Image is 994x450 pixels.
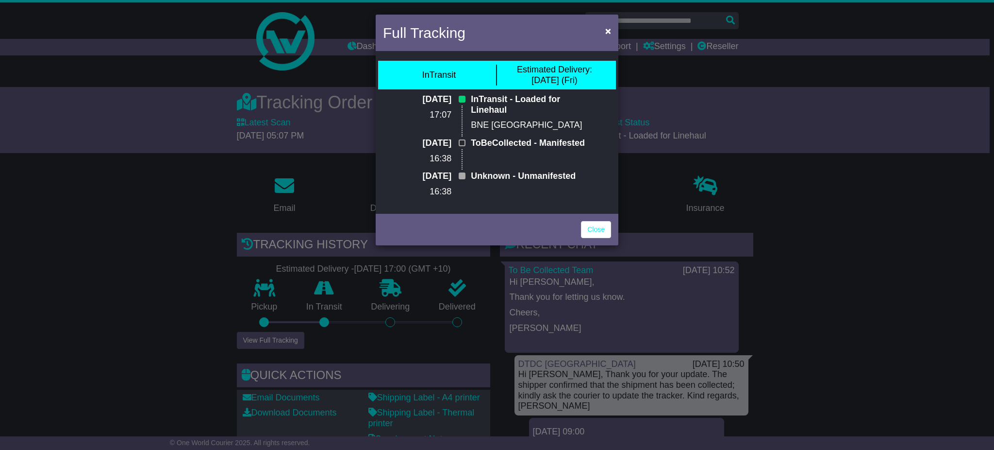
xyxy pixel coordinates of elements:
[422,70,456,81] div: InTransit
[581,221,611,238] a: Close
[409,187,452,197] p: 16:38
[471,171,585,182] p: Unknown - Unmanifested
[517,65,592,86] div: [DATE] (Fri)
[471,94,585,115] p: InTransit - Loaded for Linehaul
[605,25,611,36] span: ×
[517,65,592,74] span: Estimated Delivery:
[409,171,452,182] p: [DATE]
[600,21,616,41] button: Close
[471,138,585,149] p: ToBeCollected - Manifested
[409,110,452,121] p: 17:07
[409,138,452,149] p: [DATE]
[409,154,452,164] p: 16:38
[409,94,452,105] p: [DATE]
[471,120,585,131] p: BNE [GEOGRAPHIC_DATA]
[383,22,465,44] h4: Full Tracking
